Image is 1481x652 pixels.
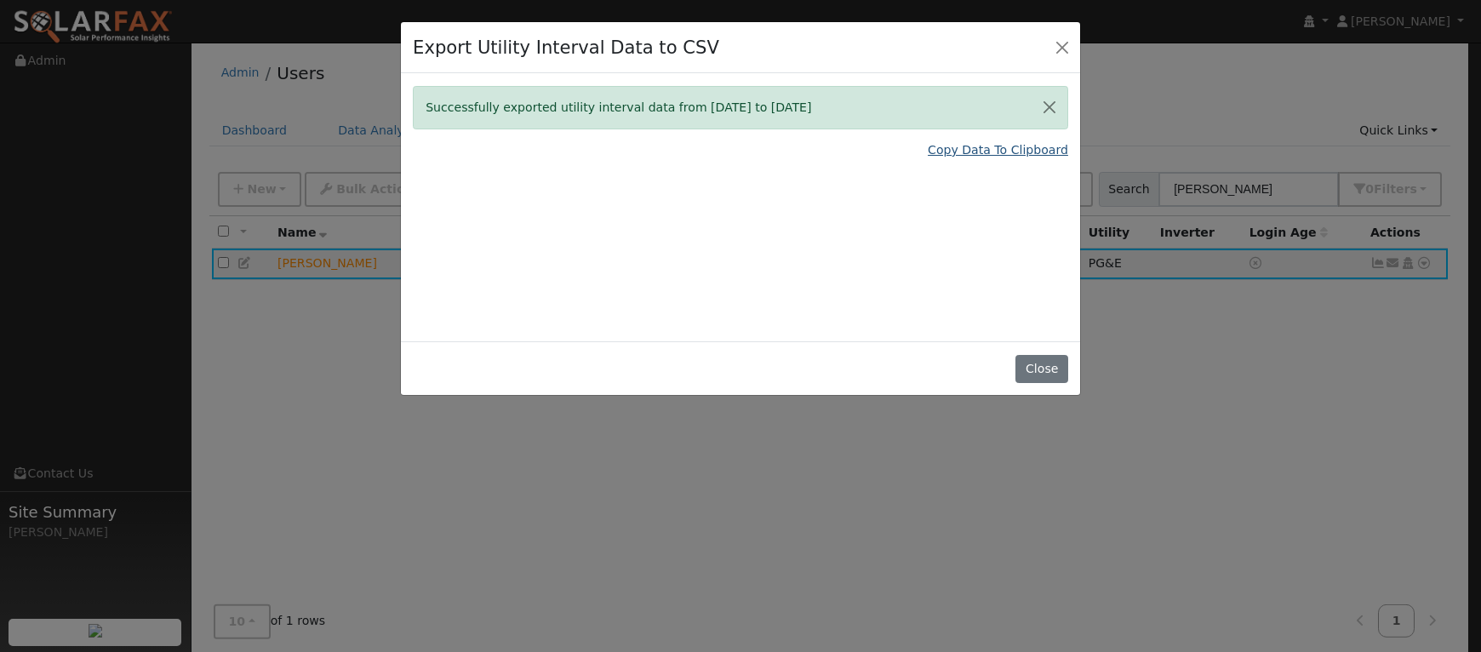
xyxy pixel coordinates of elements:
a: Copy Data To Clipboard [928,141,1068,159]
div: Successfully exported utility interval data from [DATE] to [DATE] [413,86,1068,129]
h4: Export Utility Interval Data to CSV [413,34,719,61]
button: Close [1032,87,1067,129]
button: Close [1050,35,1074,59]
button: Close [1015,355,1067,384]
